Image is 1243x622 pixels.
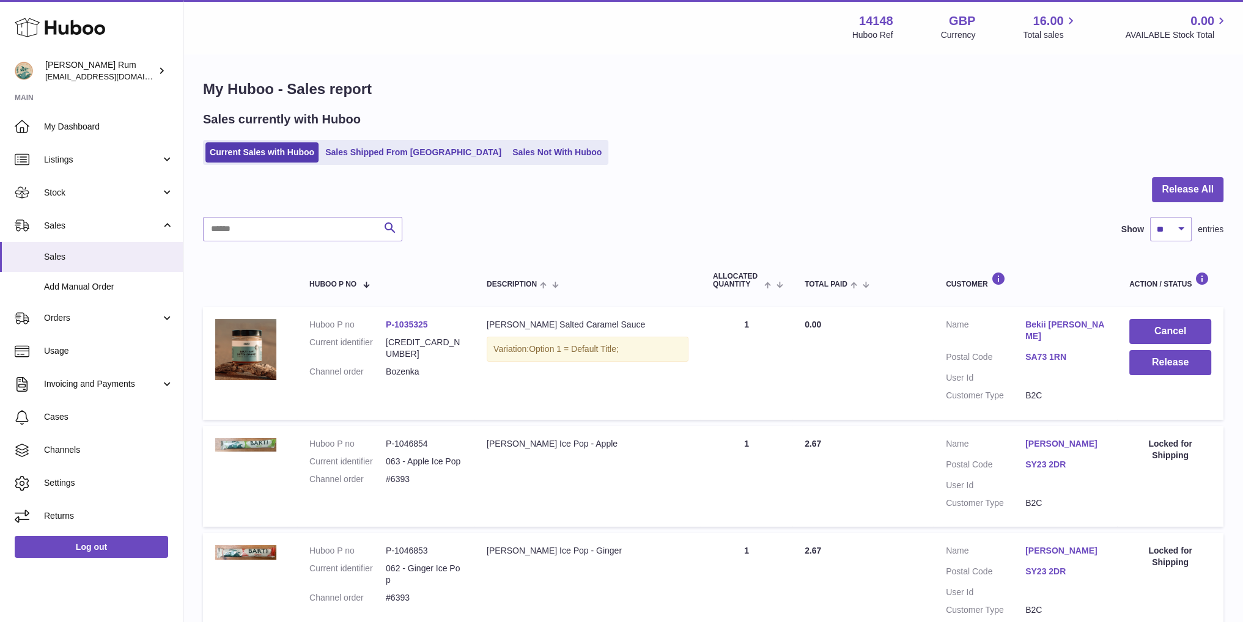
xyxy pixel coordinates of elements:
[44,121,174,133] span: My Dashboard
[309,337,386,360] dt: Current identifier
[941,29,976,41] div: Currency
[946,351,1025,366] dt: Postal Code
[44,187,161,199] span: Stock
[44,154,161,166] span: Listings
[946,272,1105,288] div: Customer
[203,111,361,128] h2: Sales currently with Huboo
[946,545,1025,560] dt: Name
[1025,459,1105,470] a: SY23 2DR
[44,345,174,357] span: Usage
[44,312,161,324] span: Orders
[1129,438,1211,461] div: Locked for Shipping
[321,142,506,163] a: Sales Shipped From [GEOGRAPHIC_DATA]
[386,563,462,586] dd: 062 - Ginger Ice Pop
[1152,177,1223,202] button: Release All
[215,319,276,380] img: SpicedRumSaltedCaramel.png
[44,251,174,263] span: Sales
[309,366,386,378] dt: Channel order
[852,29,893,41] div: Huboo Ref
[1025,497,1105,509] dd: B2C
[487,438,688,450] div: [PERSON_NAME] Ice Pop - Apple
[44,477,174,489] span: Settings
[386,592,462,604] dd: #6393
[946,459,1025,474] dt: Postal Code
[1125,13,1228,41] a: 0.00 AVAILABLE Stock Total
[1121,224,1144,235] label: Show
[44,444,174,456] span: Channels
[386,366,462,378] dd: Bozenka
[701,307,792,419] td: 1
[386,474,462,485] dd: #6393
[946,390,1025,401] dt: Customer Type
[309,280,356,288] span: Huboo P no
[205,142,319,163] a: Current Sales with Huboo
[949,13,975,29] strong: GBP
[946,319,1025,345] dt: Name
[44,510,174,522] span: Returns
[1198,224,1223,235] span: entries
[1023,13,1077,41] a: 16.00 Total sales
[946,480,1025,491] dt: User Id
[805,546,821,555] span: 2.67
[215,438,276,452] img: 1749055470.jpg
[386,320,428,329] a: P-1035325
[309,319,386,331] dt: Huboo P no
[946,566,1025,580] dt: Postal Code
[1125,29,1228,41] span: AVAILABLE Stock Total
[487,337,688,362] div: Variation:
[1025,351,1105,363] a: SA73 1RN
[1025,604,1105,616] dd: B2C
[386,456,462,467] dd: 063 - Apple Ice Pop
[701,426,792,527] td: 1
[946,604,1025,616] dt: Customer Type
[1023,29,1077,41] span: Total sales
[309,456,386,467] dt: Current identifier
[1129,545,1211,568] div: Locked for Shipping
[44,378,161,390] span: Invoicing and Payments
[529,344,619,354] span: Option 1 = Default Title;
[946,587,1025,598] dt: User Id
[45,59,155,82] div: [PERSON_NAME] Rum
[1129,319,1211,344] button: Cancel
[805,280,847,288] span: Total paid
[1033,13,1063,29] span: 16.00
[805,320,821,329] span: 0.00
[15,536,168,558] a: Log out
[44,411,174,423] span: Cases
[487,319,688,331] div: [PERSON_NAME] Salted Caramel Sauce
[805,439,821,448] span: 2.67
[203,79,1223,99] h1: My Huboo - Sales report
[45,71,180,81] span: [EMAIL_ADDRESS][DOMAIN_NAME]
[309,474,386,485] dt: Channel order
[1025,566,1105,577] a: SY23 2DR
[309,592,386,604] dt: Channel order
[946,438,1025,453] dt: Name
[386,438,462,450] dd: P-1046854
[487,545,688,557] div: [PERSON_NAME] Ice Pop - Ginger
[946,497,1025,509] dt: Customer Type
[44,220,161,232] span: Sales
[309,563,386,586] dt: Current identifier
[1025,545,1105,557] a: [PERSON_NAME]
[508,142,606,163] a: Sales Not With Huboo
[487,280,537,288] span: Description
[1025,438,1105,450] a: [PERSON_NAME]
[386,545,462,557] dd: P-1046853
[215,545,276,560] img: 1749055394.jpg
[1025,319,1105,342] a: Bekii [PERSON_NAME]
[309,438,386,450] dt: Huboo P no
[1129,272,1211,288] div: Action / Status
[1025,390,1105,401] dd: B2C
[1129,350,1211,375] button: Release
[1190,13,1214,29] span: 0.00
[859,13,893,29] strong: 14148
[15,62,33,80] img: mail@bartirum.wales
[386,337,462,360] dd: [CREDIT_CARD_NUMBER]
[946,372,1025,384] dt: User Id
[713,273,761,288] span: ALLOCATED Quantity
[44,281,174,293] span: Add Manual Order
[309,545,386,557] dt: Huboo P no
